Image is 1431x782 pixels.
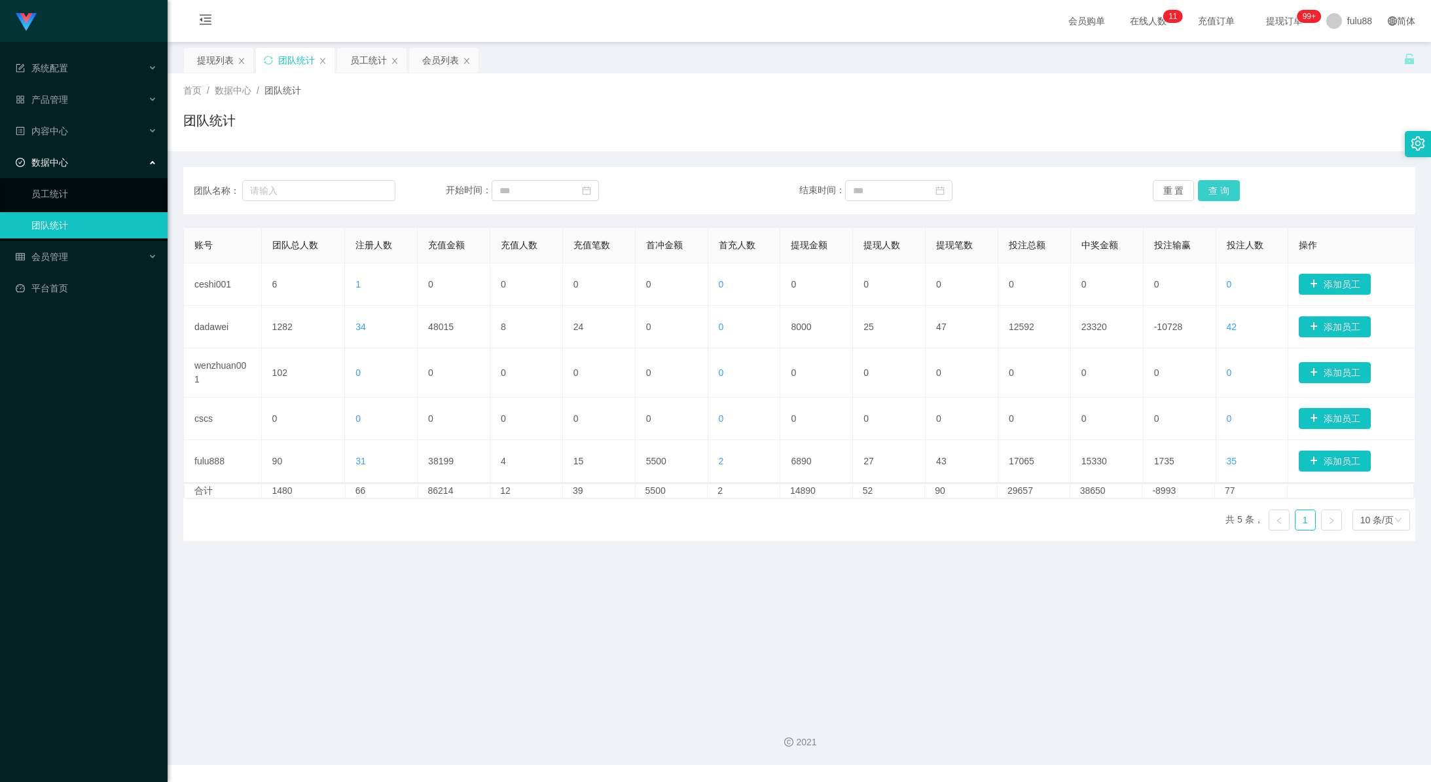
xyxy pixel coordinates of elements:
[1388,16,1397,26] i: 图标: global
[183,85,202,96] span: 首页
[563,306,636,348] td: 24
[935,186,945,195] i: 图标: calendar
[350,48,387,73] div: 员工统计
[1297,10,1321,23] sup: 184
[799,185,845,195] span: 结束时间：
[418,398,490,440] td: 0
[998,398,1071,440] td: 0
[16,126,25,136] i: 图标: profile
[262,440,346,483] td: 90
[853,398,926,440] td: 0
[501,240,537,250] span: 充值人数
[708,484,780,498] td: 2
[563,484,636,498] td: 39
[1394,516,1402,525] i: 图标: down
[490,484,563,498] td: 12
[582,186,591,195] i: 图标: calendar
[16,157,68,168] span: 数据中心
[1163,10,1182,23] sup: 11
[1173,10,1178,23] p: 1
[346,484,418,498] td: 66
[1081,240,1118,250] span: 中奖金额
[1295,510,1316,531] li: 1
[563,348,636,398] td: 0
[1227,413,1232,424] span: 0
[853,263,926,306] td: 0
[1328,517,1335,525] i: 图标: right
[1144,398,1216,440] td: 0
[422,48,459,73] div: 会员列表
[1269,510,1290,531] li: 上一页
[31,212,157,238] a: 团队统计
[784,737,793,747] i: 图标: copyright
[264,56,273,65] i: 图标: sync
[998,263,1071,306] td: 0
[863,240,900,250] span: 提现人数
[16,158,25,167] i: 图标: check-circle-o
[1191,16,1241,26] span: 充值订单
[1321,510,1342,531] li: 下一页
[998,484,1070,498] td: 29657
[719,367,724,378] span: 0
[719,322,724,332] span: 0
[1404,53,1415,65] i: 图标: unlock
[391,57,399,65] i: 图标: close
[563,263,636,306] td: 0
[1071,398,1144,440] td: 0
[355,240,392,250] span: 注册人数
[418,306,490,348] td: 48015
[646,240,683,250] span: 首冲金额
[264,85,301,96] span: 团队统计
[1154,240,1191,250] span: 投注输赢
[490,306,563,348] td: 8
[1360,510,1394,530] div: 10 条/页
[1227,279,1232,289] span: 0
[853,306,926,348] td: 25
[1275,517,1283,525] i: 图标: left
[1144,306,1216,348] td: -10728
[925,484,998,498] td: 90
[1227,456,1237,466] span: 35
[1227,240,1263,250] span: 投注人数
[1144,440,1216,483] td: 1735
[563,398,636,440] td: 0
[563,440,636,483] td: 15
[278,48,315,73] div: 团队统计
[1144,348,1216,398] td: 0
[1198,180,1240,201] button: 查 询
[194,240,213,250] span: 账号
[1071,440,1144,483] td: 15330
[319,57,327,65] i: 图标: close
[184,306,262,348] td: dadawei
[636,263,708,306] td: 0
[262,484,345,498] td: 1480
[1299,408,1371,429] button: 图标: plus添加员工
[185,484,262,498] td: 合计
[16,251,68,262] span: 会员管理
[16,252,25,261] i: 图标: table
[1227,367,1232,378] span: 0
[490,440,563,483] td: 4
[1142,484,1215,498] td: -8993
[780,484,853,498] td: 14890
[926,306,998,348] td: 47
[16,64,25,73] i: 图标: form
[998,440,1071,483] td: 17065
[194,184,242,198] span: 团队名称：
[780,263,853,306] td: 0
[262,306,346,348] td: 1282
[215,85,251,96] span: 数据中心
[418,440,490,483] td: 38199
[636,348,708,398] td: 0
[1153,180,1195,201] button: 重 置
[1299,274,1371,295] button: 图标: plus添加员工
[184,348,262,398] td: wenzhuan001
[184,263,262,306] td: ceshi001
[184,440,262,483] td: fulu888
[16,94,68,105] span: 产品管理
[791,240,827,250] span: 提现金额
[242,180,395,201] input: 请输入
[719,279,724,289] span: 0
[207,85,209,96] span: /
[636,484,708,498] td: 5500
